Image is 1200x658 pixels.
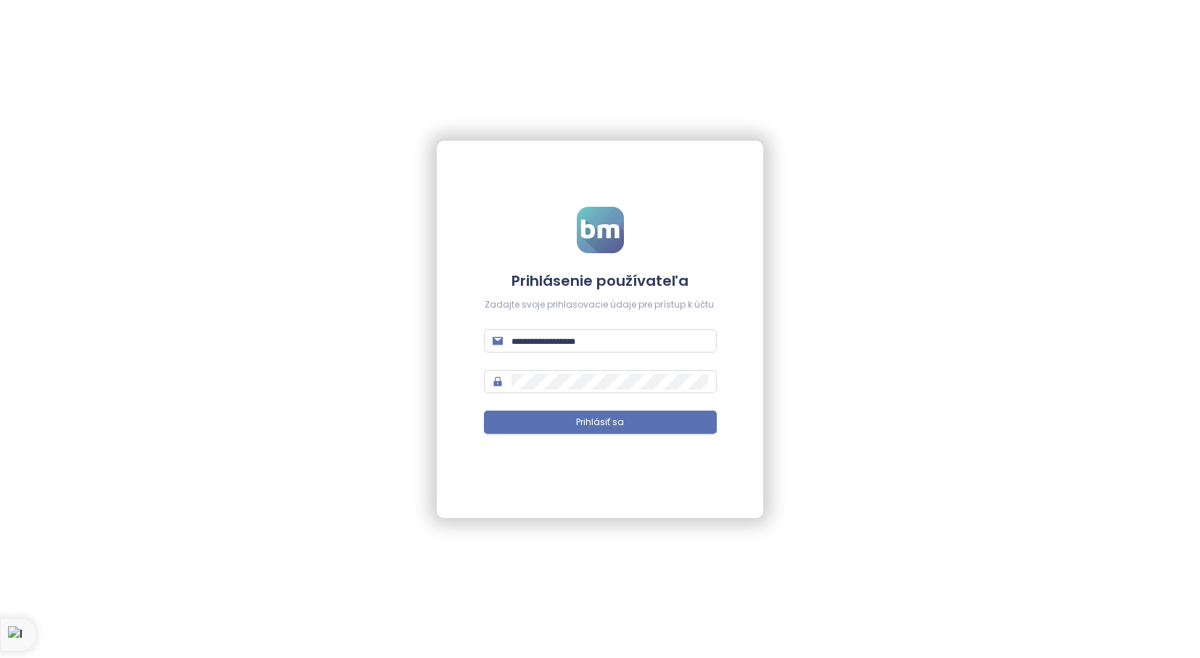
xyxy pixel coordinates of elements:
span: Prihlásiť sa [576,416,624,429]
button: Prihlásiť sa [484,411,717,434]
span: lock [493,377,503,387]
h4: Prihlásenie používateľa [484,271,717,291]
span: mail [493,336,503,346]
div: Zadajte svoje prihlasovacie údaje pre prístup k účtu. [484,298,717,312]
img: logo [577,207,624,253]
